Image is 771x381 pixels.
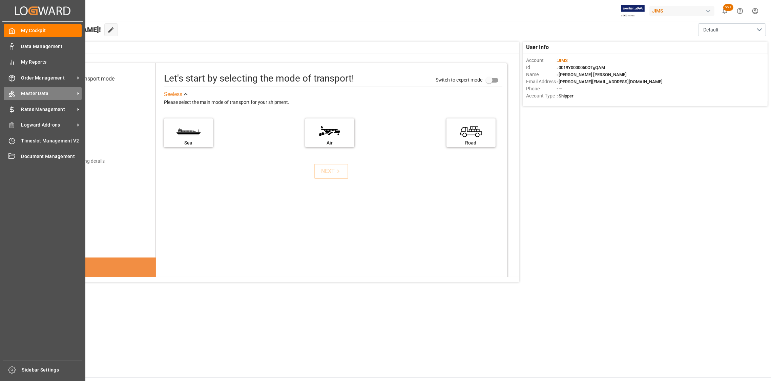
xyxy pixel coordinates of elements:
[526,78,557,85] span: Email Address
[21,121,75,129] span: Logward Add-ons
[4,150,82,163] a: Document Management
[21,137,82,144] span: Timeslot Management V2
[557,65,605,70] span: : 0019Y0000050OTgQAM
[4,55,82,69] a: My Reports
[21,74,75,82] span: Order Management
[21,59,82,66] span: My Reports
[557,93,574,98] span: : Shipper
[649,4,717,17] button: JIMS
[526,57,557,64] span: Account
[557,72,627,77] span: : [PERSON_NAME] [PERSON_NAME]
[526,43,549,51] span: User Info
[167,139,210,147] div: Sea
[717,3,732,19] button: show 101 new notifications
[526,71,557,78] span: Name
[557,79,663,84] span: : [PERSON_NAME][EMAIL_ADDRESS][DOMAIN_NAME]
[21,27,82,34] span: My Cockpit
[450,139,492,147] div: Road
[526,85,557,92] span: Phone
[732,3,748,19] button: Help Center
[21,153,82,160] span: Document Management
[698,23,766,36] button: open menu
[21,43,82,50] span: Data Management
[4,40,82,53] a: Data Management
[4,134,82,147] a: Timeslot Management V2
[436,77,483,83] span: Switch to expert mode
[526,64,557,71] span: Id
[526,92,557,99] span: Account Type
[21,90,75,97] span: Master Data
[703,26,718,33] span: Default
[557,58,568,63] span: :
[164,71,354,86] div: Let's start by selecting the mode of transport!
[4,24,82,37] a: My Cockpit
[558,58,568,63] span: JIMS
[321,167,342,175] div: NEXT
[21,106,75,113] span: Rates Management
[164,90,182,98] div: See less
[22,366,83,374] span: Sidebar Settings
[723,4,733,11] span: 99+
[649,6,714,16] div: JIMS
[314,164,348,179] button: NEXT
[309,139,351,147] div: Air
[62,75,114,83] div: Select transport mode
[28,23,101,36] span: Hello [PERSON_NAME]!
[164,98,502,107] div: Please select the main mode of transport for your shipment.
[62,158,105,165] div: Add shipping details
[557,86,562,91] span: : —
[621,5,645,17] img: Exertis%20JAM%20-%20Email%20Logo.jpg_1722504956.jpg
